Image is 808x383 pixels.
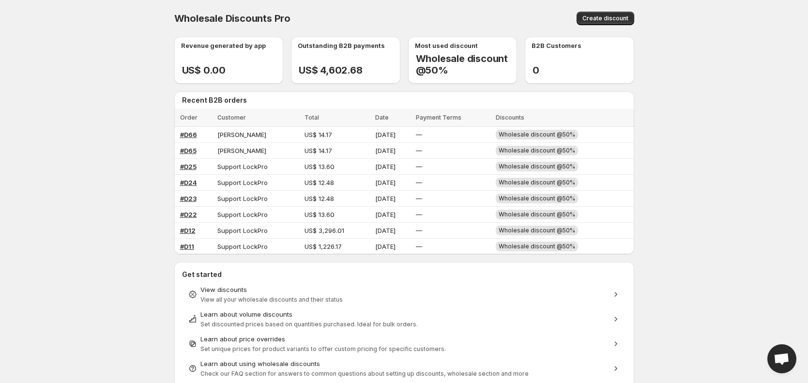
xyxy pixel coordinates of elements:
span: US$ 3,296.01 [305,227,344,234]
a: Open chat [767,344,796,373]
div: Learn about using wholesale discounts [200,359,608,368]
h2: Get started [182,270,626,279]
a: #D12 [180,227,196,234]
button: Create discount [577,12,634,25]
span: Wholesale discount @50% [499,147,575,154]
span: [PERSON_NAME] [217,131,266,138]
p: Revenue generated by app [181,41,266,50]
span: — [416,131,422,138]
span: Create discount [582,15,628,22]
span: — [416,179,422,186]
span: [DATE] [375,147,396,154]
span: Wholesale discount @50% [499,179,575,186]
span: Total [305,114,319,121]
span: Date [375,114,389,121]
div: Learn about volume discounts [200,309,608,319]
span: Payment Terms [416,114,461,121]
span: Customer [217,114,246,121]
span: US$ 13.60 [305,163,335,170]
span: View all your wholesale discounts and their status [200,296,343,303]
span: [DATE] [375,195,396,202]
span: — [416,147,422,154]
div: View discounts [200,285,608,294]
span: [DATE] [375,179,396,186]
span: — [416,243,422,250]
h2: US$ 4,602.68 [299,64,400,76]
span: Set unique prices for product variants to offer custom pricing for specific customers. [200,345,446,352]
div: Learn about price overrides [200,334,608,344]
span: Wholesale discount @50% [499,243,575,250]
span: [DATE] [375,163,396,170]
a: #D66 [180,131,197,138]
p: Outstanding B2B payments [298,41,385,50]
h2: 0 [533,64,634,76]
span: Wholesale Discounts Pro [174,13,290,24]
h2: Wholesale discount @50% [416,53,518,76]
span: Wholesale discount @50% [499,163,575,170]
span: US$ 13.60 [305,211,335,218]
a: #D24 [180,179,197,186]
span: [DATE] [375,227,396,234]
h2: Recent B2B orders [182,95,630,105]
p: B2B Customers [532,41,581,50]
a: #D65 [180,147,197,154]
span: Wholesale discount @50% [499,131,575,138]
span: Support LockPro [217,195,268,202]
span: US$ 1,226.17 [305,243,342,250]
span: — [416,227,422,234]
a: #D23 [180,195,197,202]
span: [PERSON_NAME] [217,147,266,154]
a: #D25 [180,163,197,170]
span: Support LockPro [217,179,268,186]
span: Wholesale discount @50% [499,195,575,202]
h2: US$ 0.00 [182,64,284,76]
span: Discounts [496,114,524,121]
span: [DATE] [375,211,396,218]
span: Support LockPro [217,163,268,170]
span: Check our FAQ section for answers to common questions about setting up discounts, wholesale secti... [200,370,529,377]
span: Order [180,114,198,121]
span: Support LockPro [217,243,268,250]
span: [DATE] [375,243,396,250]
span: Set discounted prices based on quantities purchased. Ideal for bulk orders. [200,321,418,328]
p: Most used discount [415,41,478,50]
span: [DATE] [375,131,396,138]
span: US$ 14.17 [305,131,332,138]
span: — [416,163,422,170]
span: Wholesale discount @50% [499,211,575,218]
span: — [416,195,422,202]
span: Wholesale discount @50% [499,227,575,234]
span: US$ 12.48 [305,195,334,202]
span: US$ 12.48 [305,179,334,186]
span: Support LockPro [217,227,268,234]
span: US$ 14.17 [305,147,332,154]
span: Support LockPro [217,211,268,218]
span: — [416,211,422,218]
a: #D11 [180,243,194,250]
a: #D22 [180,211,197,218]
